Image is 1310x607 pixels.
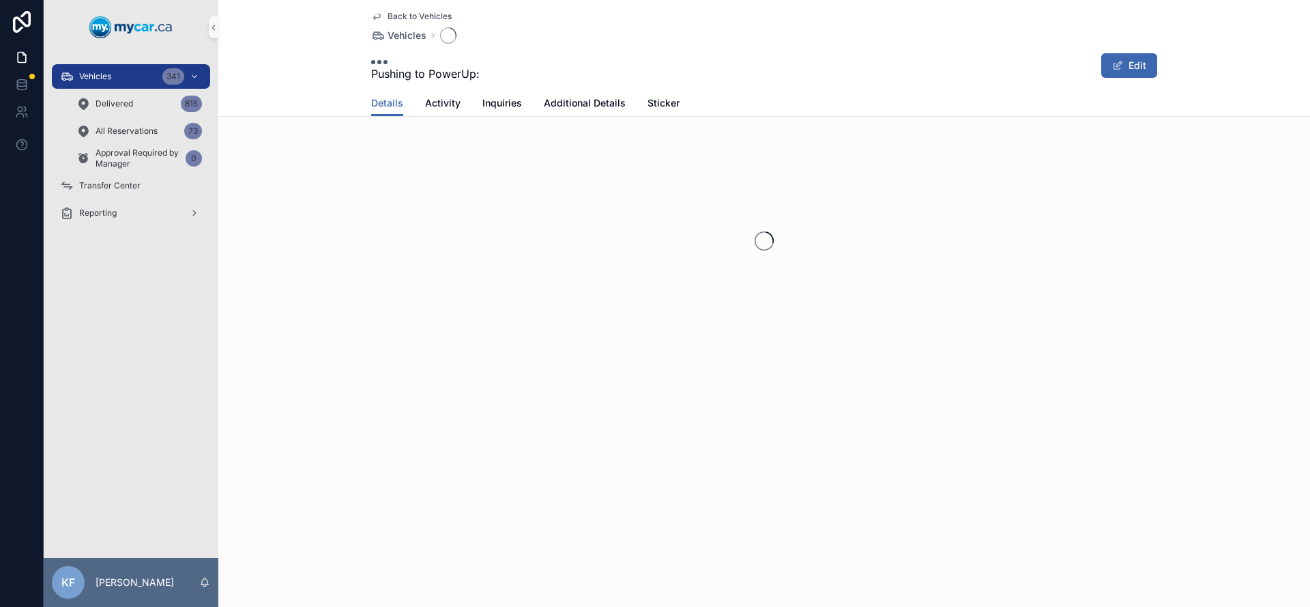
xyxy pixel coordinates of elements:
[425,91,461,118] a: Activity
[61,574,75,591] span: KF
[544,96,626,110] span: Additional Details
[388,29,426,42] span: Vehicles
[79,208,117,218] span: Reporting
[181,96,202,112] div: 815
[186,150,202,167] div: 0
[52,173,210,198] a: Transfer Center
[96,576,174,589] p: [PERSON_NAME]
[52,64,210,89] a: Vehicles341
[79,71,111,82] span: Vehicles
[44,55,218,243] div: scrollable content
[96,98,133,109] span: Delivered
[388,11,452,22] span: Back to Vehicles
[647,96,680,110] span: Sticker
[371,29,426,42] a: Vehicles
[89,16,173,38] img: App logo
[96,147,180,169] span: Approval Required by Manager
[371,11,452,22] a: Back to Vehicles
[371,96,403,110] span: Details
[371,91,403,117] a: Details
[68,119,210,143] a: All Reservations73
[96,126,158,137] span: All Reservations
[52,201,210,225] a: Reporting
[647,91,680,118] a: Sticker
[1101,53,1157,78] button: Edit
[68,91,210,116] a: Delivered815
[371,66,480,82] span: Pushing to PowerUp:
[184,123,202,139] div: 73
[79,180,141,191] span: Transfer Center
[482,91,522,118] a: Inquiries
[162,68,184,85] div: 341
[425,96,461,110] span: Activity
[482,96,522,110] span: Inquiries
[68,146,210,171] a: Approval Required by Manager0
[544,91,626,118] a: Additional Details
